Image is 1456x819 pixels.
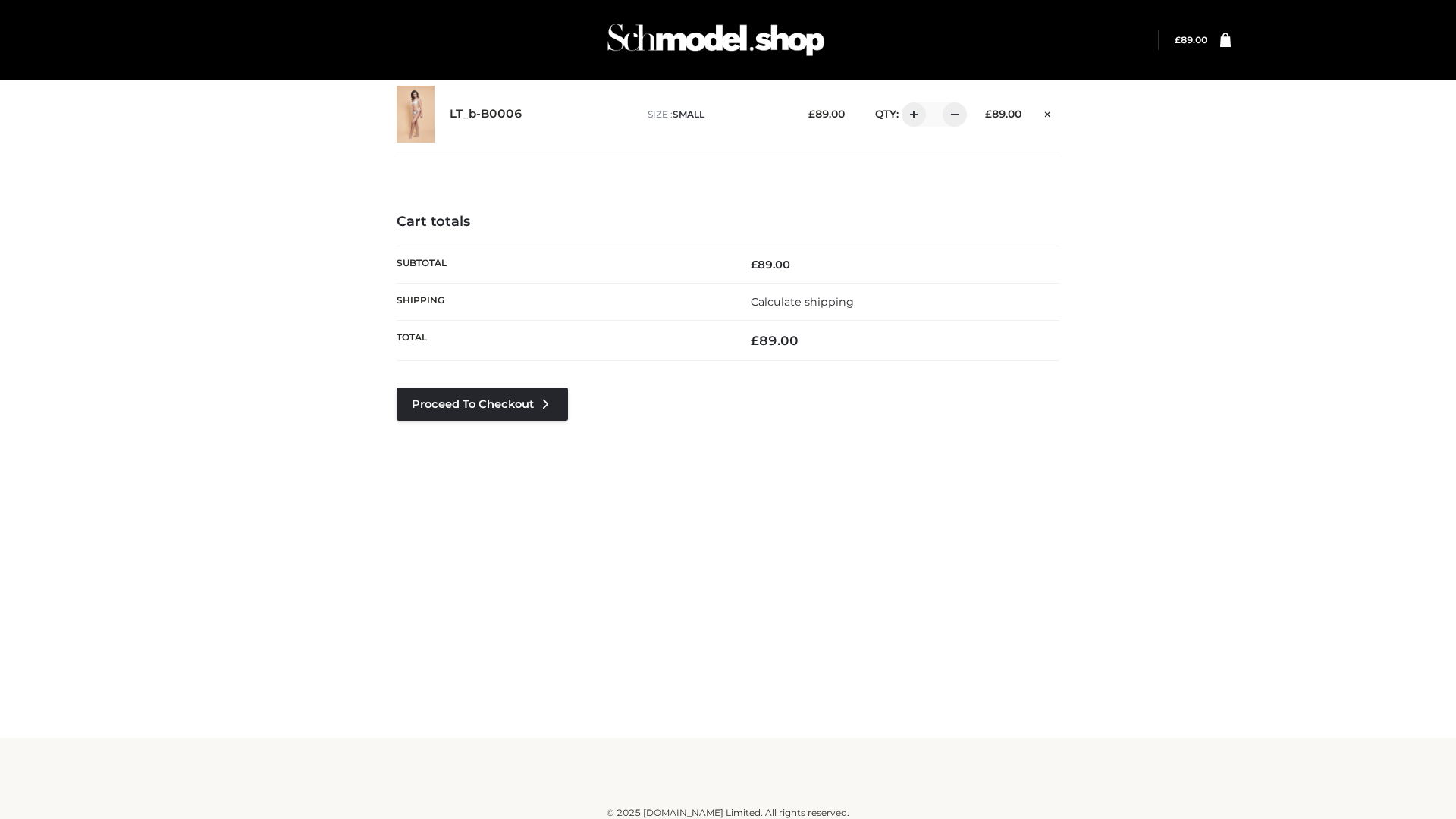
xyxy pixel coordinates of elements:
bdi: 89.00 [751,333,799,348]
th: Subtotal [397,246,728,283]
th: Total [397,321,728,361]
p: size : [648,108,785,121]
h4: Cart totals [397,214,1059,231]
a: Calculate shipping [751,295,854,309]
bdi: 89.00 [808,108,845,120]
span: £ [985,108,992,120]
span: £ [1175,34,1181,45]
span: £ [808,108,815,120]
bdi: 89.00 [1175,34,1207,45]
bdi: 89.00 [985,108,1021,120]
a: Proceed to Checkout [397,388,568,421]
th: Shipping [397,283,728,320]
a: LT_b-B0006 [450,107,522,121]
a: Remove this item [1037,102,1059,122]
img: Schmodel Admin 964 [602,10,830,70]
span: SMALL [673,108,704,120]
div: QTY: [860,102,962,127]
bdi: 89.00 [751,258,790,271]
span: £ [751,333,759,348]
a: £89.00 [1175,34,1207,45]
span: £ [751,258,758,271]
